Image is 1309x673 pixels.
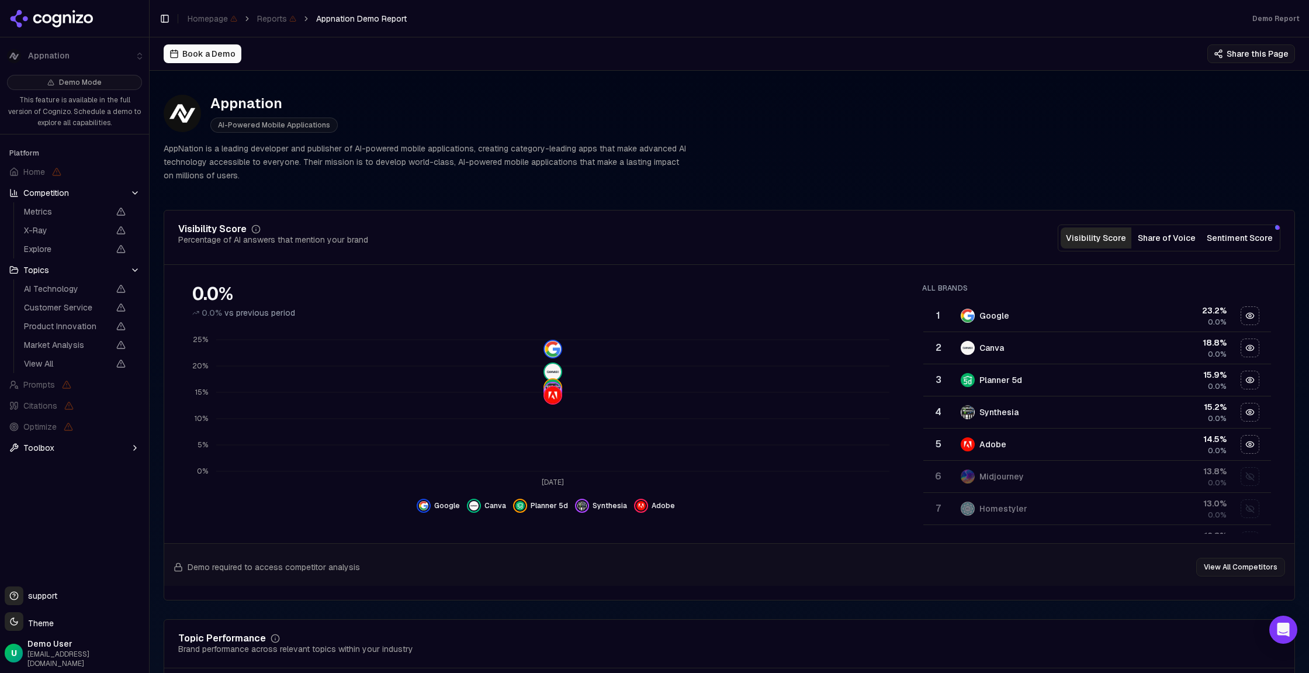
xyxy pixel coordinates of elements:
span: Google [434,501,460,510]
img: planner 5d [515,501,525,510]
span: X-Ray [24,225,109,236]
span: Customer Service [24,302,109,313]
div: Topic Performance [178,634,266,643]
button: Hide adobe data [634,499,675,513]
tr: 6midjourneyMidjourney13.8%0.0%Show midjourney data [923,461,1271,493]
div: Planner 5d [979,374,1022,386]
img: homestyler [961,502,975,516]
span: AI Technology [24,283,109,295]
img: canva [545,364,561,381]
div: 18.8 % [1135,337,1227,348]
span: Theme [23,618,54,629]
div: Percentage of AI answers that mention your brand [178,234,368,246]
img: planner 5d [545,379,561,396]
tr: 12.3%Show chatgpt data [923,525,1271,557]
span: [EMAIL_ADDRESS][DOMAIN_NAME] [27,650,144,668]
img: google [545,341,561,358]
img: synthesia [961,405,975,419]
span: 0.0% [202,307,222,319]
img: adobe [545,387,561,403]
tr: 1googleGoogle23.2%0.0%Hide google data [923,300,1271,332]
img: canva [961,341,975,355]
div: Midjourney [979,471,1024,482]
tspan: 20% [192,362,208,371]
span: Toolbox [23,442,54,454]
button: Hide planner 5d data [1241,371,1259,389]
span: Competition [23,187,69,199]
tspan: 0% [197,467,208,477]
img: adobe [961,437,975,451]
button: Toolbox [5,439,144,457]
button: Hide synthesia data [1241,403,1259,422]
img: midjourney [961,470,975,484]
span: Appnation Demo Report [316,13,407,25]
span: Product Innovation [24,320,109,332]
span: Canva [484,501,506,510]
button: Hide google data [417,499,460,513]
nav: breadcrumb [188,13,407,25]
button: Competition [5,184,144,202]
tspan: 10% [195,415,208,424]
span: Demo Mode [59,78,102,87]
div: 15.9 % [1135,369,1227,381]
span: Explore [24,243,109,255]
span: Prompts [23,379,55,391]
span: 0.0% [1208,382,1227,391]
span: Market Analysis [24,339,109,351]
div: Visibility Score [178,225,247,234]
span: Homepage [188,13,237,25]
img: google [419,501,428,510]
tspan: 15% [195,388,208,398]
button: Hide google data [1241,306,1259,325]
button: Sentiment Score [1202,227,1277,249]
span: Demo User [27,638,144,650]
div: 13.0 % [1135,498,1227,509]
tr: 7homestylerHomestyler13.0%0.0%Show homestyler data [923,493,1271,525]
div: 23.2 % [1135,305,1227,316]
img: adobe [636,501,646,510]
tspan: 25% [193,336,208,345]
span: AI-Powered Mobile Applications [210,118,338,133]
span: Metrics [24,206,109,218]
div: 15.2 % [1135,401,1227,413]
img: planner 5d [961,373,975,387]
p: This feature is available in the full version of Cognizo. Schedule a demo to explore all capabili... [7,95,142,129]
div: Open Intercom Messenger [1269,616,1297,644]
span: Demo required to access competitor analysis [188,561,360,573]
div: All Brands [922,284,1271,293]
div: Google [979,310,1009,322]
span: 0.0% [1208,414,1227,423]
div: 3 [928,373,948,387]
div: Canva [979,342,1004,354]
div: Platform [5,144,144,163]
button: Visibility Score [1061,227,1131,249]
button: Share of Voice [1131,227,1202,249]
span: Citations [23,400,57,412]
span: Topics [23,264,49,276]
div: 4 [928,405,948,419]
div: 7 [928,502,948,516]
span: Reports [257,13,296,25]
button: View All Competitors [1196,558,1285,577]
div: 5 [928,437,948,451]
tr: 3planner 5dPlanner 5d15.9%0.0%Hide planner 5d data [923,364,1271,396]
div: Brand performance across relevant topics within your industry [178,643,413,655]
div: Homestyler [979,503,1027,515]
span: 0.0% [1208,446,1227,455]
span: Adobe [652,501,675,510]
p: AppNation is a leading developer and publisher of AI-powered mobile applications, creating catego... [164,142,687,182]
div: 14.5 % [1135,433,1227,445]
span: Optimize [23,421,57,433]
div: Appnation [210,94,338,113]
div: Synthesia [979,406,1019,418]
span: Planner 5d [531,501,568,510]
div: 6 [928,470,948,484]
button: Hide planner 5d data [513,499,568,513]
span: vs previous period [224,307,295,319]
img: AppNation [164,95,201,132]
span: support [23,590,57,602]
tr: 2canvaCanva18.8%0.0%Hide canva data [923,332,1271,364]
span: 0.0% [1208,317,1227,327]
img: synthesia [577,501,587,510]
div: 1 [928,309,948,323]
